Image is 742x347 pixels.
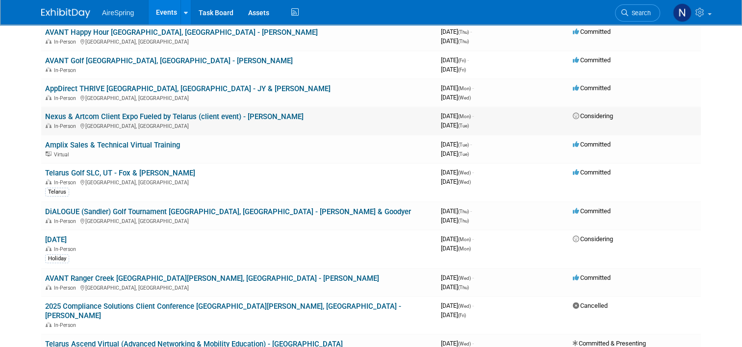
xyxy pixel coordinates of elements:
span: [DATE] [441,112,474,120]
span: Considering [573,235,613,243]
span: [DATE] [441,28,472,35]
img: In-Person Event [46,322,51,327]
span: (Thu) [458,29,469,35]
span: [DATE] [441,66,466,73]
span: In-Person [54,322,79,328]
span: In-Person [54,95,79,101]
img: In-Person Event [46,179,51,184]
span: (Thu) [458,39,469,44]
span: (Mon) [458,114,471,119]
span: Virtual [54,151,72,158]
span: (Fri) [458,313,466,318]
img: ExhibitDay [41,8,90,18]
img: In-Person Event [46,39,51,44]
img: In-Person Event [46,123,51,128]
span: [DATE] [441,94,471,101]
span: In-Person [54,67,79,74]
span: (Wed) [458,303,471,309]
span: In-Person [54,179,79,186]
img: In-Person Event [46,218,51,223]
span: (Mon) [458,86,471,91]
div: [GEOGRAPHIC_DATA], [GEOGRAPHIC_DATA] [45,283,433,291]
span: [DATE] [441,235,474,243]
a: Amplix Sales & Technical Virtual Training [45,141,180,149]
a: AVANT Ranger Creek [GEOGRAPHIC_DATA][PERSON_NAME], [GEOGRAPHIC_DATA] - [PERSON_NAME] [45,274,379,283]
a: DiALOGUE (Sandler) Golf Tournament [GEOGRAPHIC_DATA], [GEOGRAPHIC_DATA] - [PERSON_NAME] & Goodyer [45,207,411,216]
span: [DATE] [441,311,466,319]
span: - [470,28,472,35]
span: In-Person [54,218,79,224]
span: - [470,141,472,148]
span: [DATE] [441,274,474,281]
span: (Tue) [458,123,469,128]
span: - [472,302,474,309]
span: (Thu) [458,218,469,223]
span: [DATE] [441,178,471,185]
div: [GEOGRAPHIC_DATA], [GEOGRAPHIC_DATA] [45,122,433,129]
a: AppDirect THRIVE [GEOGRAPHIC_DATA], [GEOGRAPHIC_DATA] - JY & [PERSON_NAME] [45,84,331,93]
span: [DATE] [441,84,474,92]
span: [DATE] [441,302,474,309]
span: Considering [573,112,613,120]
img: In-Person Event [46,67,51,72]
span: (Wed) [458,341,471,347]
span: [DATE] [441,37,469,45]
span: [DATE] [441,169,474,176]
div: [GEOGRAPHIC_DATA], [GEOGRAPHIC_DATA] [45,178,433,186]
span: [DATE] [441,207,472,215]
span: In-Person [54,39,79,45]
span: - [470,207,472,215]
span: In-Person [54,123,79,129]
img: In-Person Event [46,246,51,251]
span: Committed [573,169,611,176]
span: [DATE] [441,217,469,224]
span: - [472,235,474,243]
a: Telarus Golf SLC, UT - Fox & [PERSON_NAME] [45,169,195,177]
span: - [472,274,474,281]
a: AVANT Happy Hour [GEOGRAPHIC_DATA], [GEOGRAPHIC_DATA] - [PERSON_NAME] [45,28,318,37]
span: (Wed) [458,170,471,175]
span: (Wed) [458,179,471,185]
span: [DATE] [441,245,471,252]
span: In-Person [54,285,79,291]
span: Search [628,9,651,17]
span: (Fri) [458,58,466,63]
a: AVANT Golf [GEOGRAPHIC_DATA], [GEOGRAPHIC_DATA] - [PERSON_NAME] [45,56,293,65]
span: Committed [573,274,611,281]
img: Natalie Pyron [673,3,691,22]
span: In-Person [54,246,79,252]
span: AireSpring [102,9,134,17]
span: (Thu) [458,285,469,290]
span: [DATE] [441,340,474,347]
span: Committed [573,207,611,215]
span: (Wed) [458,95,471,100]
div: Holiday [45,254,69,263]
span: Cancelled [573,302,608,309]
span: (Tue) [458,151,469,157]
span: Committed [573,56,611,64]
span: [DATE] [441,150,469,157]
img: In-Person Event [46,95,51,100]
span: - [472,169,474,176]
img: Virtual Event [46,151,51,156]
span: [DATE] [441,122,469,129]
span: [DATE] [441,56,469,64]
a: [DATE] [45,235,67,244]
span: Committed [573,28,611,35]
span: - [472,84,474,92]
div: [GEOGRAPHIC_DATA], [GEOGRAPHIC_DATA] [45,94,433,101]
span: [DATE] [441,283,469,291]
span: (Mon) [458,246,471,251]
span: (Thu) [458,209,469,214]
a: Search [615,4,660,22]
span: - [472,340,474,347]
a: 2025 Compliance Solutions Client Conference [GEOGRAPHIC_DATA][PERSON_NAME], [GEOGRAPHIC_DATA] - [... [45,302,401,320]
div: [GEOGRAPHIC_DATA], [GEOGRAPHIC_DATA] [45,217,433,224]
span: (Tue) [458,142,469,148]
span: (Wed) [458,275,471,281]
span: - [472,112,474,120]
div: [GEOGRAPHIC_DATA], [GEOGRAPHIC_DATA] [45,37,433,45]
span: [DATE] [441,141,472,148]
span: (Mon) [458,237,471,242]
div: Telarus [45,188,69,197]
